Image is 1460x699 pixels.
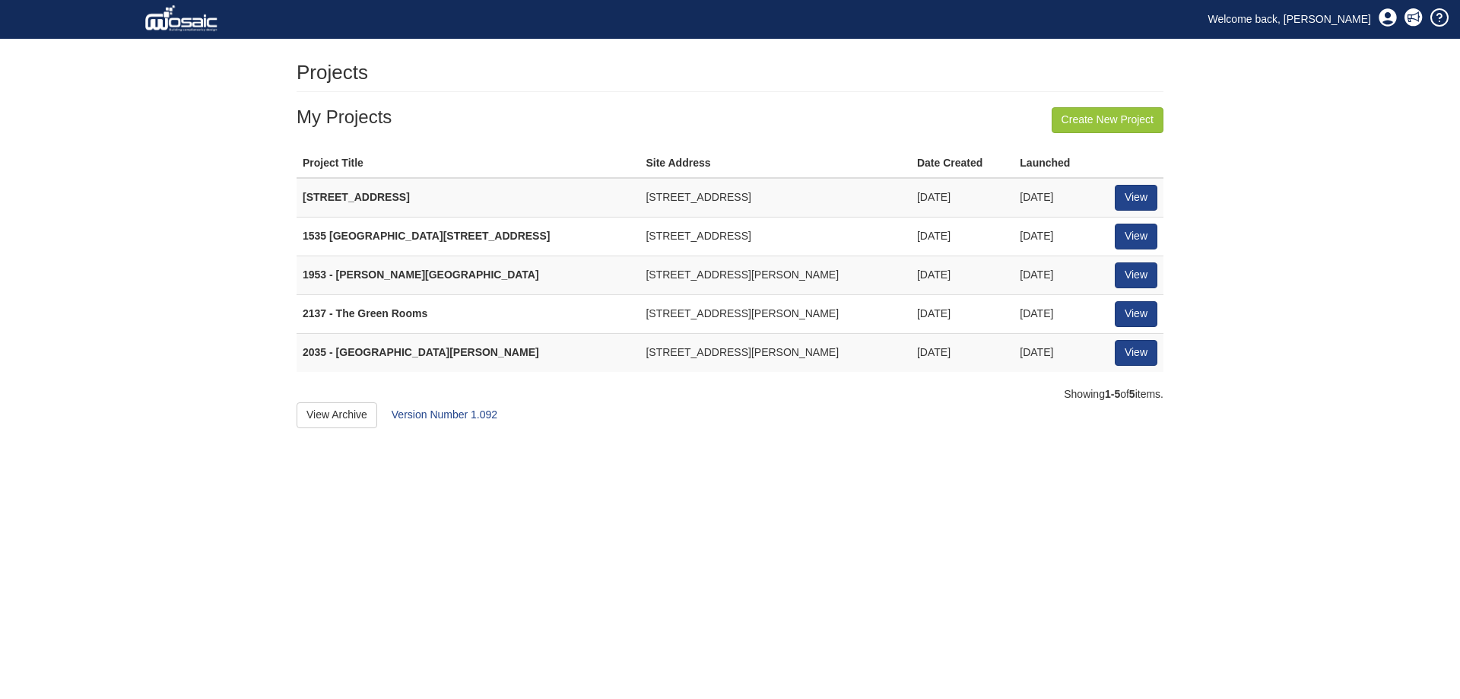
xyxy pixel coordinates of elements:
[303,307,427,319] strong: 2137 - The Green Rooms
[911,294,1014,333] td: [DATE]
[1014,256,1097,294] td: [DATE]
[297,402,377,428] a: View Archive
[640,294,911,333] td: [STREET_ADDRESS][PERSON_NAME]
[1014,333,1097,371] td: [DATE]
[1105,388,1120,400] b: 1-5
[1129,388,1135,400] b: 5
[640,333,911,371] td: [STREET_ADDRESS][PERSON_NAME]
[911,150,1014,178] th: Date Created
[297,107,1163,127] h3: My Projects
[1014,217,1097,256] td: [DATE]
[297,62,368,84] h1: Projects
[911,333,1014,371] td: [DATE]
[1115,185,1157,211] a: View
[303,230,550,242] strong: 1535 [GEOGRAPHIC_DATA][STREET_ADDRESS]
[640,178,911,217] td: [STREET_ADDRESS]
[911,217,1014,256] td: [DATE]
[640,256,911,294] td: [STREET_ADDRESS][PERSON_NAME]
[911,178,1014,217] td: [DATE]
[1014,150,1097,178] th: Launched
[297,387,1163,402] div: Showing of items.
[1115,340,1157,366] a: View
[144,4,221,34] img: logo_white.png
[640,150,911,178] th: Site Address
[911,256,1014,294] td: [DATE]
[303,268,539,281] strong: 1953 - [PERSON_NAME][GEOGRAPHIC_DATA]
[392,408,497,421] a: Version Number 1.092
[640,217,911,256] td: [STREET_ADDRESS]
[303,191,410,203] strong: [STREET_ADDRESS]
[1115,301,1157,327] a: View
[1115,224,1157,249] a: View
[1115,262,1157,288] a: View
[1052,107,1163,133] a: Create New Project
[1197,8,1382,30] a: Welcome back, [PERSON_NAME]
[1014,294,1097,333] td: [DATE]
[297,150,640,178] th: Project Title
[1014,178,1097,217] td: [DATE]
[303,346,539,358] strong: 2035 - [GEOGRAPHIC_DATA][PERSON_NAME]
